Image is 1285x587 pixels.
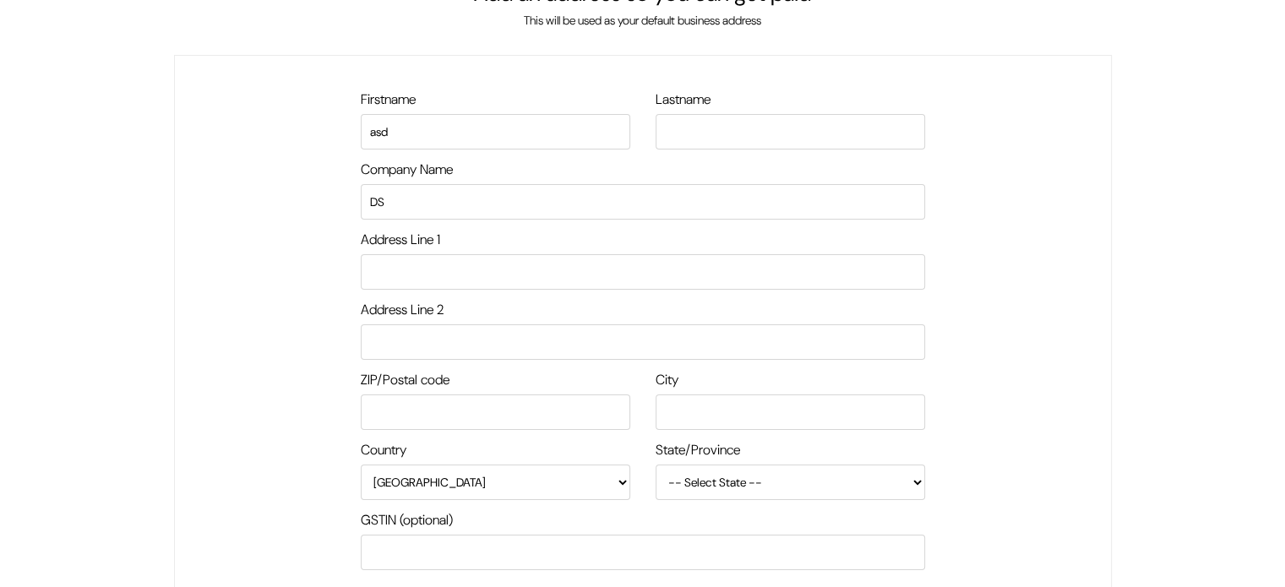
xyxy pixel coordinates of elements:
[361,160,925,180] label: Company Name
[361,510,925,530] label: GSTIN (optional)
[361,370,630,390] label: ZIP/Postal code
[361,230,925,250] label: Address Line 1
[656,370,925,390] label: City
[656,440,925,460] label: State/Province
[361,440,630,460] label: Country
[361,300,925,320] label: Address Line 2
[656,90,925,110] label: Lastname
[361,90,630,110] label: Firstname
